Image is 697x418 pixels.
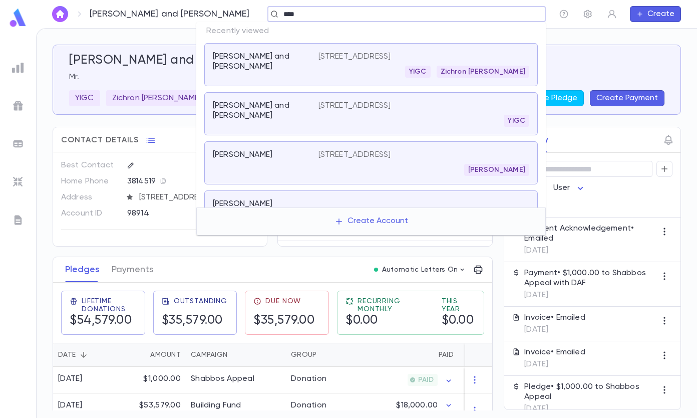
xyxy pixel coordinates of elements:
[213,52,306,72] p: [PERSON_NAME] and [PERSON_NAME]
[61,157,119,173] p: Best Contact
[439,343,454,367] div: Paid
[291,343,316,367] div: Group
[61,205,119,222] p: Account ID
[106,90,207,106] div: Zichron [PERSON_NAME]
[361,343,459,367] div: Paid
[405,68,431,76] span: YIGC
[524,325,585,335] p: [DATE]
[191,400,241,410] div: Building Fund
[61,173,119,189] p: Home Phone
[437,68,529,76] span: Zichron [PERSON_NAME]
[318,52,391,62] p: [STREET_ADDRESS]
[12,62,24,74] img: reports_grey.c525e4749d1bce6a11f5fe2a8de1b229.svg
[464,347,480,363] button: Sort
[213,101,306,121] p: [PERSON_NAME] and [PERSON_NAME]
[265,297,301,305] span: Due Now
[524,382,656,402] p: Pledge • $1,000.00 to Shabbos Appeal
[524,359,585,369] p: [DATE]
[82,297,137,313] span: Lifetime Donations
[286,343,361,367] div: Group
[76,347,92,363] button: Sort
[54,10,66,18] img: home_white.a664292cf8c1dea59945f0da9f25487c.svg
[423,347,439,363] button: Sort
[69,53,295,68] h5: [PERSON_NAME] and [PERSON_NAME]
[326,212,416,231] button: Create Account
[358,297,430,313] span: Recurring Monthly
[442,297,476,313] span: This Year
[69,72,664,82] p: Mr.
[53,343,121,367] div: Date
[150,343,181,367] div: Amount
[524,268,656,288] p: Payment • $1,000.00 to Shabbos Appeal with DAF
[396,400,438,410] p: $18,000.00
[121,343,186,367] div: Amount
[121,367,186,393] div: $1,000.00
[524,246,656,256] p: [DATE]
[191,343,227,367] div: Campaign
[504,117,529,125] span: YIGC
[135,192,260,202] span: [STREET_ADDRESS]
[464,166,529,174] span: [PERSON_NAME]
[524,313,585,323] p: Invoice • Emailed
[12,214,24,226] img: letters_grey.7941b92b52307dd3b8a917253454ce1c.svg
[12,100,24,112] img: campaigns_grey.99e729a5f7ee94e3726e6486bddda8f1.svg
[112,257,153,282] button: Payments
[316,347,332,363] button: Sort
[70,313,137,328] h5: $54,579.00
[227,347,243,363] button: Sort
[174,297,227,305] span: Outstanding
[516,90,584,106] button: Create Pledge
[196,22,546,40] p: Recently viewed
[75,93,94,103] p: YIGC
[8,8,28,28] img: logo
[590,90,664,106] button: Create Payment
[459,343,534,367] div: Outstanding
[318,150,391,160] p: [STREET_ADDRESS]
[69,90,100,106] div: YIGC
[12,138,24,150] img: batches_grey.339ca447c9d9533ef1741baa751efc33.svg
[58,374,83,384] div: [DATE]
[253,313,314,328] h5: $35,579.00
[524,224,656,244] p: Payment Acknowledgement • Emailed
[291,374,326,384] div: Donation
[90,9,250,20] p: [PERSON_NAME] and [PERSON_NAME]
[191,374,254,384] div: Shabbos Appeal
[524,290,656,300] p: [DATE]
[345,313,430,328] h5: $0.00
[414,376,438,384] span: PAID
[553,178,586,198] div: User
[213,150,272,160] p: [PERSON_NAME]
[61,135,139,145] span: Contact Details
[442,313,476,328] h5: $0.00
[112,93,201,103] p: Zichron [PERSON_NAME]
[370,263,470,277] button: Automatic Letters On
[524,404,656,414] p: [DATE]
[58,400,83,410] div: [DATE]
[162,313,227,328] h5: $35,579.00
[553,184,570,192] span: User
[127,205,232,221] div: 98914
[58,343,76,367] div: Date
[318,101,391,111] p: [STREET_ADDRESS]
[12,176,24,188] img: imports_grey.530a8a0e642e233f2baf0ef88e8c9fcb.svg
[134,347,150,363] button: Sort
[61,189,119,205] p: Address
[382,266,458,274] p: Automatic Letters On
[127,173,259,188] div: 3814519
[291,400,326,410] div: Donation
[524,347,585,357] p: Invoice • Emailed
[186,343,286,367] div: Campaign
[65,257,100,282] button: Pledges
[630,6,681,22] button: Create
[213,199,272,209] p: [PERSON_NAME]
